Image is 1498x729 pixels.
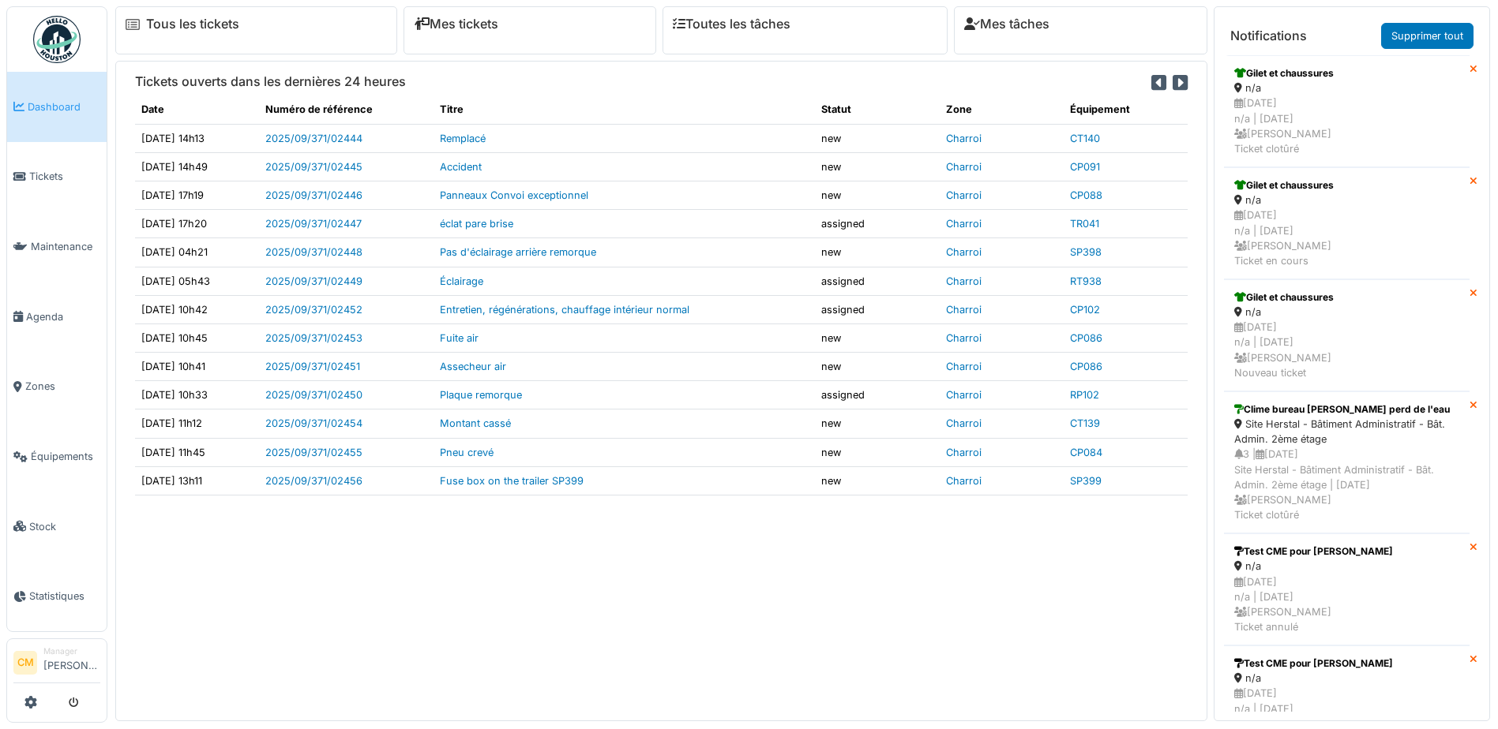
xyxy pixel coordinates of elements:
[7,142,107,212] a: Tickets
[815,124,939,152] td: new
[1070,161,1100,173] a: CP091
[946,275,982,287] a: Charroi
[815,409,939,438] td: new
[815,466,939,495] td: new
[414,17,498,32] a: Mes tickets
[135,438,259,466] td: [DATE] 11h45
[135,124,259,152] td: [DATE] 14h13
[265,161,362,173] a: 2025/09/371/02445
[29,519,100,534] span: Stock
[815,210,939,238] td: assigned
[440,417,511,429] a: Montant cassé
[1070,361,1102,372] a: CP086
[7,421,107,492] a: Équipements
[946,447,982,458] a: Charroi
[1234,305,1459,320] div: n/a
[440,447,494,458] a: Pneu crevé
[815,95,939,124] th: Statut
[43,645,100,657] div: Manager
[440,218,513,230] a: éclat pare brise
[7,211,107,282] a: Maintenance
[946,161,982,173] a: Charroi
[1234,95,1459,156] div: [DATE] n/a | [DATE] [PERSON_NAME] Ticket clotûré
[13,645,100,683] a: CM Manager[PERSON_NAME]
[135,210,259,238] td: [DATE] 17h20
[1070,275,1102,287] a: RT938
[946,304,982,316] a: Charroi
[7,352,107,422] a: Zones
[440,275,483,287] a: Éclairage
[946,218,982,230] a: Charroi
[440,332,479,344] a: Fuite air
[1234,544,1459,559] div: Test CME pour [PERSON_NAME]
[1234,80,1459,95] div: n/a
[29,589,100,604] span: Statistiques
[135,152,259,181] td: [DATE] 14h49
[440,133,486,144] a: Remplacé
[815,152,939,181] td: new
[440,304,689,316] a: Entretien, régénérations, chauffage intérieur normal
[1234,290,1459,305] div: Gilet et chaussures
[43,645,100,679] li: [PERSON_NAME]
[440,189,588,201] a: Panneaux Convoi exceptionnel
[946,361,982,372] a: Charroi
[1224,279,1470,391] a: Gilet et chaussures n/a [DATE]n/a | [DATE] [PERSON_NAME]Nouveau ticket
[135,74,406,89] h6: Tickets ouverts dans les dernières 24 heures
[673,17,790,32] a: Toutes les tâches
[946,246,982,258] a: Charroi
[440,246,596,258] a: Pas d'éclairage arrière remorque
[815,353,939,381] td: new
[1234,447,1459,522] div: 3 | [DATE] Site Herstal - Bâtiment Administratif - Bât. Admin. 2ème étage | [DATE] [PERSON_NAME] ...
[815,267,939,295] td: assigned
[946,189,982,201] a: Charroi
[815,238,939,267] td: new
[1070,389,1099,401] a: RP102
[1234,559,1459,574] div: n/a
[265,447,362,458] a: 2025/09/371/02455
[1070,218,1099,230] a: TR041
[1224,533,1470,645] a: Test CME pour [PERSON_NAME] n/a [DATE]n/a | [DATE] [PERSON_NAME]Ticket annulé
[265,304,362,316] a: 2025/09/371/02452
[1234,417,1459,447] div: Site Herstal - Bâtiment Administratif - Bât. Admin. 2ème étage
[940,95,1064,124] th: Zone
[1224,55,1470,167] a: Gilet et chaussures n/a [DATE]n/a | [DATE] [PERSON_NAME]Ticket clotûré
[29,169,100,184] span: Tickets
[434,95,815,124] th: Titre
[1381,23,1474,49] a: Supprimer tout
[1234,402,1459,417] div: Clime bureau [PERSON_NAME] perd de l'eau
[135,238,259,267] td: [DATE] 04h21
[7,282,107,352] a: Agenda
[815,381,939,409] td: assigned
[265,389,362,401] a: 2025/09/371/02450
[135,381,259,409] td: [DATE] 10h33
[1070,475,1102,487] a: SP399
[1234,320,1459,380] div: [DATE] n/a | [DATE] [PERSON_NAME] Nouveau ticket
[1224,391,1470,533] a: Clime bureau [PERSON_NAME] perd de l'eau Site Herstal - Bâtiment Administratif - Bât. Admin. 2ème...
[1070,189,1102,201] a: CP088
[1230,28,1307,43] h6: Notifications
[13,651,37,675] li: CM
[265,189,362,201] a: 2025/09/371/02446
[1234,671,1459,686] div: n/a
[1234,178,1459,193] div: Gilet et chaussures
[815,438,939,466] td: new
[135,353,259,381] td: [DATE] 10h41
[265,475,362,487] a: 2025/09/371/02456
[265,246,362,258] a: 2025/09/371/02448
[265,417,362,429] a: 2025/09/371/02454
[26,309,100,324] span: Agenda
[135,466,259,495] td: [DATE] 13h11
[946,417,982,429] a: Charroi
[265,133,362,144] a: 2025/09/371/02444
[135,295,259,323] td: [DATE] 10h42
[135,323,259,352] td: [DATE] 10h45
[33,16,81,63] img: Badge_color-CXgf-gQk.svg
[28,99,100,114] span: Dashboard
[946,475,982,487] a: Charroi
[1234,207,1459,268] div: [DATE] n/a | [DATE] [PERSON_NAME] Ticket en cours
[1070,133,1100,144] a: CT140
[7,562,107,632] a: Statistiques
[1224,167,1470,279] a: Gilet et chaussures n/a [DATE]n/a | [DATE] [PERSON_NAME]Ticket en cours
[7,72,107,142] a: Dashboard
[135,95,259,124] th: Date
